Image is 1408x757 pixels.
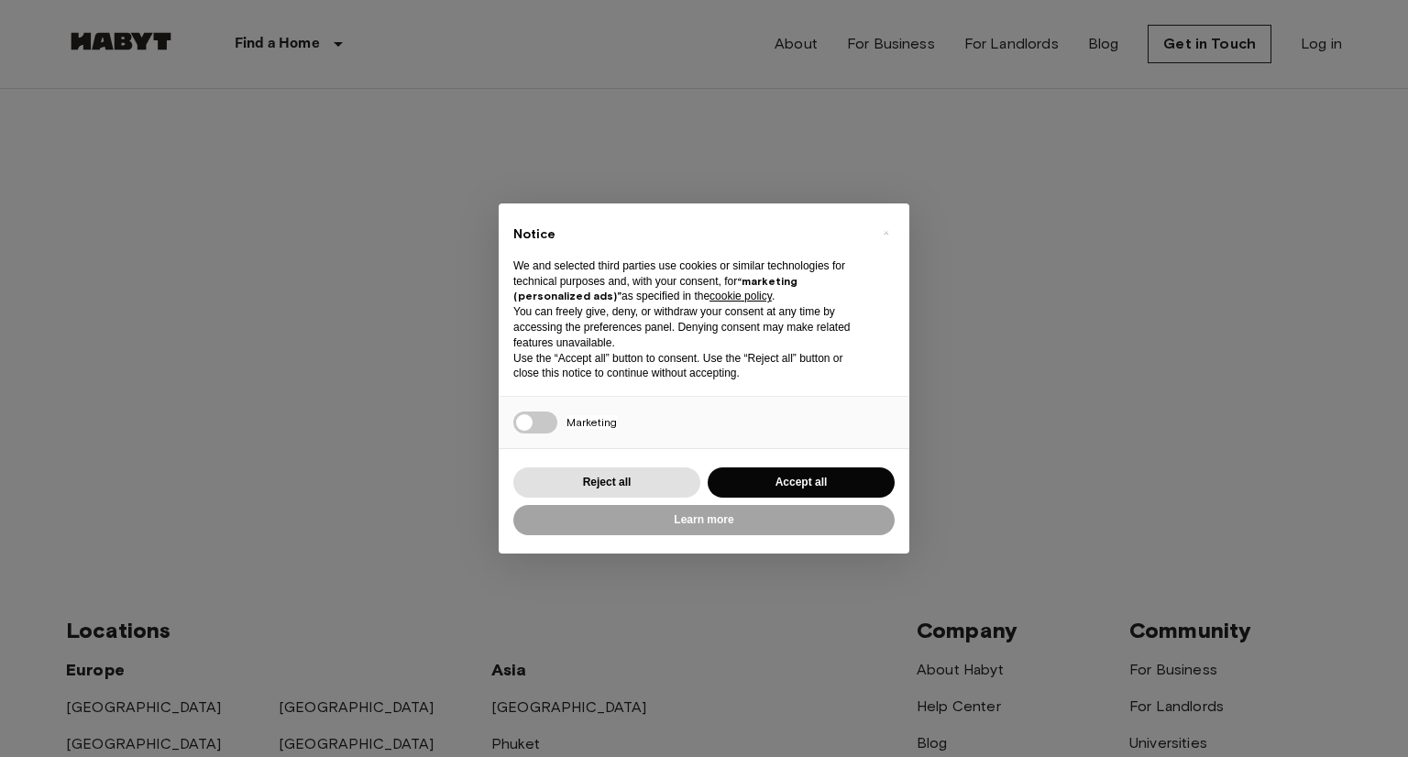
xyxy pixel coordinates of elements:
[513,351,865,382] p: Use the “Accept all” button to consent. Use the “Reject all” button or close this notice to conti...
[708,467,895,498] button: Accept all
[513,304,865,350] p: You can freely give, deny, or withdraw your consent at any time by accessing the preferences pane...
[513,505,895,535] button: Learn more
[883,222,889,244] span: ×
[566,415,617,429] span: Marketing
[871,218,900,247] button: Close this notice
[513,467,700,498] button: Reject all
[709,290,772,302] a: cookie policy
[513,274,797,303] strong: “marketing (personalized ads)”
[513,258,865,304] p: We and selected third parties use cookies or similar technologies for technical purposes and, wit...
[513,225,865,244] h2: Notice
